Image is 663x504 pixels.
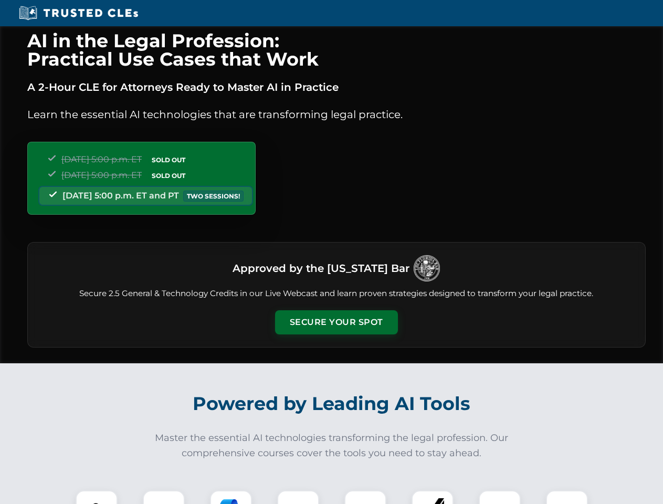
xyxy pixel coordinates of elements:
span: SOLD OUT [148,154,189,165]
img: Logo [414,255,440,281]
h2: Powered by Leading AI Tools [41,385,623,422]
span: [DATE] 5:00 p.m. ET [61,170,142,180]
span: SOLD OUT [148,170,189,181]
p: A 2-Hour CLE for Attorneys Ready to Master AI in Practice [27,79,646,96]
h3: Approved by the [US_STATE] Bar [233,259,409,278]
button: Secure Your Spot [275,310,398,334]
span: [DATE] 5:00 p.m. ET [61,154,142,164]
p: Master the essential AI technologies transforming the legal profession. Our comprehensive courses... [148,430,515,461]
p: Secure 2.5 General & Technology Credits in our Live Webcast and learn proven strategies designed ... [40,288,633,300]
p: Learn the essential AI technologies that are transforming legal practice. [27,106,646,123]
h1: AI in the Legal Profession: Practical Use Cases that Work [27,31,646,68]
img: Trusted CLEs [16,5,141,21]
